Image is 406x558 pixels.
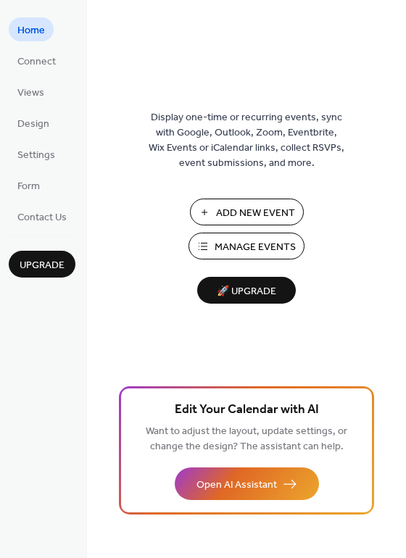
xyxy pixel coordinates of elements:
[17,86,44,101] span: Views
[196,478,277,493] span: Open AI Assistant
[9,80,53,104] a: Views
[9,17,54,41] a: Home
[175,400,319,420] span: Edit Your Calendar with AI
[215,240,296,255] span: Manage Events
[197,277,296,304] button: 🚀 Upgrade
[17,54,56,70] span: Connect
[9,251,75,278] button: Upgrade
[17,210,67,225] span: Contact Us
[188,233,304,259] button: Manage Events
[9,142,64,166] a: Settings
[17,148,55,163] span: Settings
[149,110,344,171] span: Display one-time or recurring events, sync with Google, Outlook, Zoom, Eventbrite, Wix Events or ...
[17,179,40,194] span: Form
[20,258,65,273] span: Upgrade
[9,204,75,228] a: Contact Us
[17,23,45,38] span: Home
[216,206,295,221] span: Add New Event
[9,49,65,72] a: Connect
[9,111,58,135] a: Design
[9,173,49,197] a: Form
[190,199,304,225] button: Add New Event
[206,282,287,301] span: 🚀 Upgrade
[146,422,347,457] span: Want to adjust the layout, update settings, or change the design? The assistant can help.
[17,117,49,132] span: Design
[175,467,319,500] button: Open AI Assistant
